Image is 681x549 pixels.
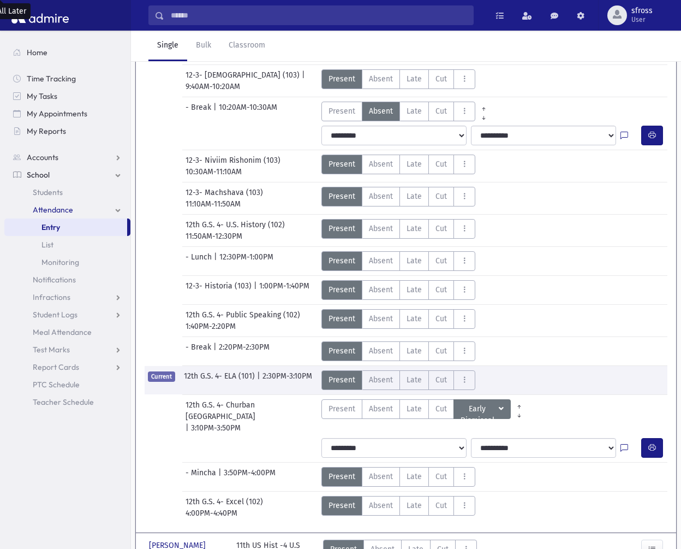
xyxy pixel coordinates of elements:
[4,236,130,253] a: List
[4,201,130,219] a: Attendance
[407,158,422,170] span: Late
[321,370,475,390] div: AttTypes
[407,500,422,511] span: Late
[321,496,475,516] div: AttTypes
[186,81,240,92] span: 9:40AM-10:20AM
[369,471,393,482] span: Absent
[328,255,355,267] span: Present
[186,467,218,487] span: - Mincha
[184,370,257,390] span: 12th G.S. 4- ELA (101)
[435,73,447,85] span: Cut
[4,323,130,341] a: Meal Attendance
[435,284,447,296] span: Cut
[219,102,277,121] span: 10:20AM-10:30AM
[321,309,475,329] div: AttTypes
[254,280,259,300] span: |
[435,255,447,267] span: Cut
[213,102,219,121] span: |
[187,31,220,61] a: Bulk
[369,284,393,296] span: Absent
[186,399,313,422] span: 12th G.S. 4- Churban [GEOGRAPHIC_DATA]
[407,471,422,482] span: Late
[328,313,355,324] span: Present
[33,187,63,197] span: Students
[328,191,355,202] span: Present
[4,166,130,184] a: School
[262,370,312,390] span: 2:30PM-3:10PM
[148,31,187,61] a: Single
[435,313,447,324] span: Cut
[369,255,393,267] span: Absent
[186,166,242,178] span: 10:30AM-11:10AM
[214,251,219,271] span: |
[328,284,355,296] span: Present
[435,403,447,415] span: Cut
[4,253,130,271] a: Monitoring
[219,251,273,271] span: 12:30PM-1:00PM
[33,397,94,407] span: Teacher Schedule
[328,345,355,357] span: Present
[321,219,475,239] div: AttTypes
[453,399,511,419] button: Early Dismissal
[186,422,191,434] span: |
[218,467,224,487] span: |
[435,105,447,117] span: Cut
[33,275,76,285] span: Notifications
[328,403,355,415] span: Present
[33,292,70,302] span: Infractions
[407,284,422,296] span: Late
[328,223,355,234] span: Present
[33,362,79,372] span: Report Cards
[328,500,355,511] span: Present
[33,310,77,320] span: Student Logs
[435,223,447,234] span: Cut
[321,102,492,121] div: AttTypes
[186,231,242,242] span: 11:50AM-12:30PM
[186,198,241,210] span: 11:10AM-11:50AM
[27,126,66,136] span: My Reports
[435,500,447,511] span: Cut
[461,403,497,415] span: Early Dismissal
[33,205,73,215] span: Attendance
[369,403,393,415] span: Absent
[27,152,58,162] span: Accounts
[33,345,70,355] span: Test Marks
[259,280,309,300] span: 1:00PM-1:40PM
[257,370,262,390] span: |
[4,184,130,201] a: Students
[186,219,287,231] span: 12th G.S. 4- U.S. History (102)
[321,399,528,419] div: AttTypes
[328,105,355,117] span: Present
[407,374,422,386] span: Late
[186,341,213,361] span: - Break
[369,345,393,357] span: Absent
[435,345,447,357] span: Cut
[4,306,130,323] a: Student Logs
[302,69,307,81] span: |
[27,109,87,119] span: My Appointments
[186,187,265,198] span: 12-3- Machshava (103)
[4,219,127,236] a: Entry
[186,155,283,166] span: 12-3- Niviim Rishonim (103)
[4,393,130,411] a: Teacher Schedule
[9,4,71,26] img: AdmirePro
[407,73,422,85] span: Late
[4,376,130,393] a: PTC Schedule
[4,149,130,166] a: Accounts
[369,500,393,511] span: Absent
[407,191,422,202] span: Late
[27,91,57,101] span: My Tasks
[4,70,130,87] a: Time Tracking
[224,467,276,487] span: 3:50PM-4:00PM
[369,158,393,170] span: Absent
[4,288,130,306] a: Infractions
[511,399,528,408] a: All Prior
[33,380,80,389] span: PTC Schedule
[407,313,422,324] span: Late
[369,73,393,85] span: Absent
[631,15,653,24] span: User
[369,191,393,202] span: Absent
[435,158,447,170] span: Cut
[27,170,50,180] span: School
[321,467,475,487] div: AttTypes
